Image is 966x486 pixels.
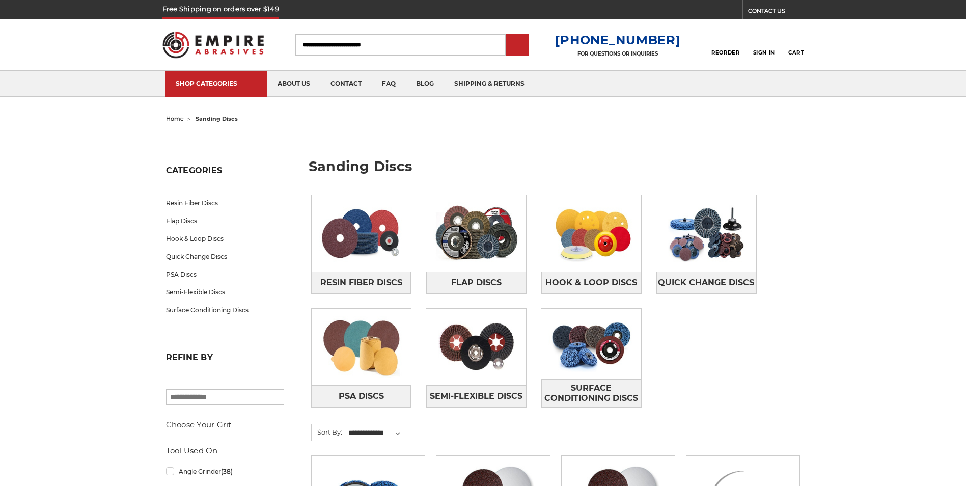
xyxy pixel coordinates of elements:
[542,380,641,407] span: Surface Conditioning Discs
[541,379,641,407] a: Surface Conditioning Discs
[658,274,754,291] span: Quick Change Discs
[451,274,502,291] span: Flap Discs
[372,71,406,97] a: faq
[788,49,804,56] span: Cart
[753,49,775,56] span: Sign In
[320,274,402,291] span: Resin Fiber Discs
[711,49,739,56] span: Reorder
[312,424,342,440] label: Sort By:
[312,195,411,272] img: Resin Fiber Discs
[711,34,739,56] a: Reorder
[555,50,680,57] p: FOR QUESTIONS OR INQUIRIES
[541,272,641,293] a: Hook & Loop Discs
[555,33,680,47] a: [PHONE_NUMBER]
[444,71,535,97] a: shipping & returns
[166,283,284,301] a: Semi-Flexible Discs
[166,194,284,212] a: Resin Fiber Discs
[788,34,804,56] a: Cart
[545,274,637,291] span: Hook & Loop Discs
[320,71,372,97] a: contact
[166,265,284,283] a: PSA Discs
[166,115,184,122] a: home
[166,248,284,265] a: Quick Change Discs
[166,353,284,368] h5: Refine by
[166,463,284,480] a: Angle Grinder(38)
[656,272,756,293] a: Quick Change Discs
[309,159,801,181] h1: sanding discs
[426,309,526,385] img: Semi-Flexible Discs
[196,115,238,122] span: sanding discs
[507,35,528,56] input: Submit
[339,388,384,405] span: PSA Discs
[426,385,526,407] a: Semi-Flexible Discs
[656,195,756,272] img: Quick Change Discs
[166,301,284,319] a: Surface Conditioning Discs
[312,309,411,385] img: PSA Discs
[430,388,522,405] span: Semi-Flexible Discs
[166,166,284,181] h5: Categories
[162,25,264,65] img: Empire Abrasives
[176,79,257,87] div: SHOP CATEGORIES
[426,195,526,272] img: Flap Discs
[748,5,804,19] a: CONTACT US
[166,445,284,457] h5: Tool Used On
[347,425,406,441] select: Sort By:
[312,272,411,293] a: Resin Fiber Discs
[221,468,233,475] span: (38)
[541,195,641,272] img: Hook & Loop Discs
[267,71,320,97] a: about us
[406,71,444,97] a: blog
[166,212,284,230] a: Flap Discs
[426,272,526,293] a: Flap Discs
[541,309,641,379] img: Surface Conditioning Discs
[312,385,411,407] a: PSA Discs
[166,419,284,431] h5: Choose Your Grit
[166,230,284,248] a: Hook & Loop Discs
